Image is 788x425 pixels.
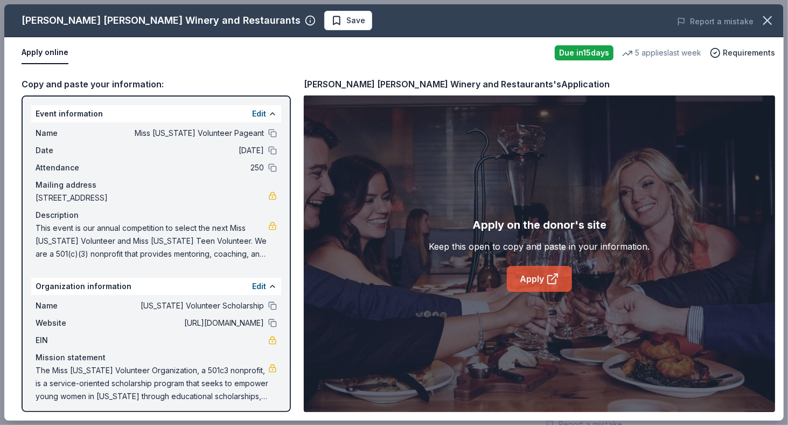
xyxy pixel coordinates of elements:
[36,317,108,330] span: Website
[22,12,301,29] div: [PERSON_NAME] [PERSON_NAME] Winery and Restaurants
[252,280,266,293] button: Edit
[31,105,281,122] div: Event information
[622,46,701,59] div: 5 applies last week
[36,351,277,364] div: Mission statement
[710,46,775,59] button: Requirements
[22,77,291,91] div: Copy and paste your information:
[36,144,108,157] span: Date
[472,216,606,234] div: Apply on the donor's site
[36,334,108,347] span: EIN
[31,278,281,295] div: Organization information
[429,240,650,253] div: Keep this open to copy and paste in your information.
[36,364,268,403] span: The Miss [US_STATE] Volunteer Organization, a 501c3 nonprofit, is a service-oriented scholarship ...
[108,299,264,312] span: [US_STATE] Volunteer Scholarship
[108,161,264,174] span: 250
[108,127,264,140] span: Miss [US_STATE] Volunteer Pageant
[36,191,268,204] span: [STREET_ADDRESS]
[36,179,277,191] div: Mailing address
[108,317,264,330] span: [URL][DOMAIN_NAME]
[507,266,572,292] a: Apply
[346,14,365,27] span: Save
[36,127,108,140] span: Name
[36,299,108,312] span: Name
[555,45,613,60] div: Due in 15 days
[108,144,264,157] span: [DATE]
[36,209,277,222] div: Description
[304,77,610,91] div: [PERSON_NAME] [PERSON_NAME] Winery and Restaurants's Application
[22,42,68,64] button: Apply online
[36,222,268,261] span: This event is our annual competition to select the next Miss [US_STATE] Volunteer and Miss [US_ST...
[324,11,372,30] button: Save
[677,15,754,28] button: Report a mistake
[723,46,775,59] span: Requirements
[36,161,108,174] span: Attendance
[252,107,266,120] button: Edit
